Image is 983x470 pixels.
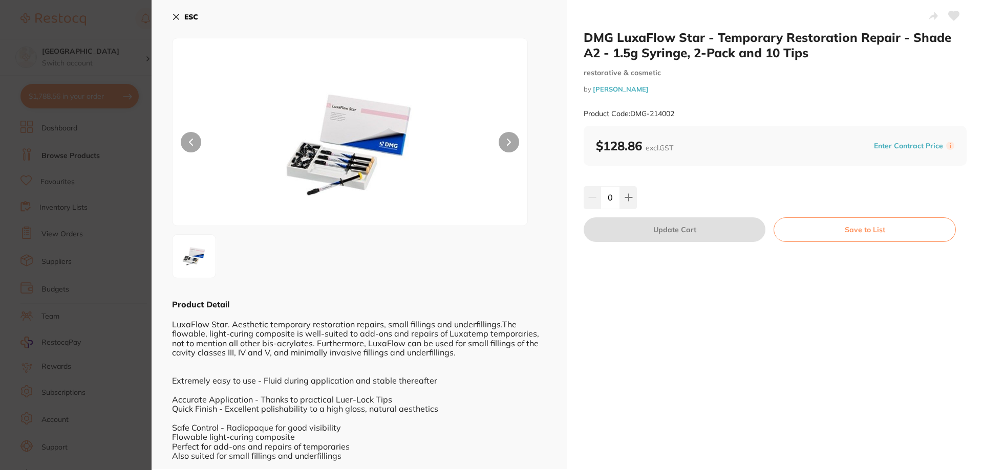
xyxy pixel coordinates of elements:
[584,30,967,60] h2: DMG LuxaFlow Star - Temporary Restoration Repair - Shade A2 - 1.5g Syringe, 2-Pack and 10 Tips
[584,217,765,242] button: Update Cart
[584,69,967,77] small: restorative & cosmetic
[172,8,198,26] button: ESC
[172,310,547,460] div: LuxaFlow Star. Aesthetic temporary restoration repairs, small fillings and underfillings.The flow...
[646,143,673,152] span: excl. GST
[244,64,457,226] img: MDIuanBn
[584,109,674,118] small: Product Code: DMG-214002
[946,142,954,150] label: i
[774,217,956,242] button: Save to List
[184,12,198,21] b: ESC
[176,238,212,275] img: MDIuanBn
[596,138,673,153] b: $128.86
[593,85,649,93] a: [PERSON_NAME]
[871,141,946,151] button: Enter Contract Price
[584,85,967,93] small: by
[172,299,229,309] b: Product Detail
